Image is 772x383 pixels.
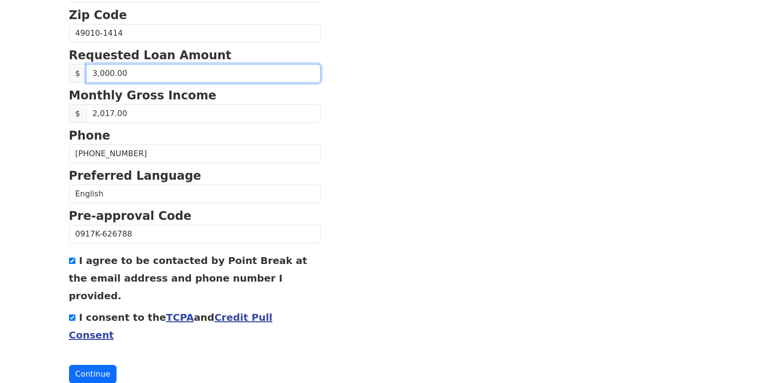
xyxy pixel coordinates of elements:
strong: Pre-approval Code [69,209,192,223]
a: TCPA [166,311,194,323]
strong: Preferred Language [69,169,201,183]
input: 0.00 [86,64,321,83]
input: Monthly Gross Income [86,104,321,123]
label: I agree to be contacted by Point Break at the email address and phone number I provided. [69,255,307,302]
input: Phone [69,144,321,163]
input: Zip Code [69,24,321,43]
input: Pre-approval Code [69,225,321,243]
label: I consent to the and [69,311,273,341]
p: Monthly Gross Income [69,87,321,104]
span: $ [69,64,87,83]
strong: Requested Loan Amount [69,48,232,62]
strong: Zip Code [69,8,127,22]
span: $ [69,104,87,123]
strong: Phone [69,129,111,143]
